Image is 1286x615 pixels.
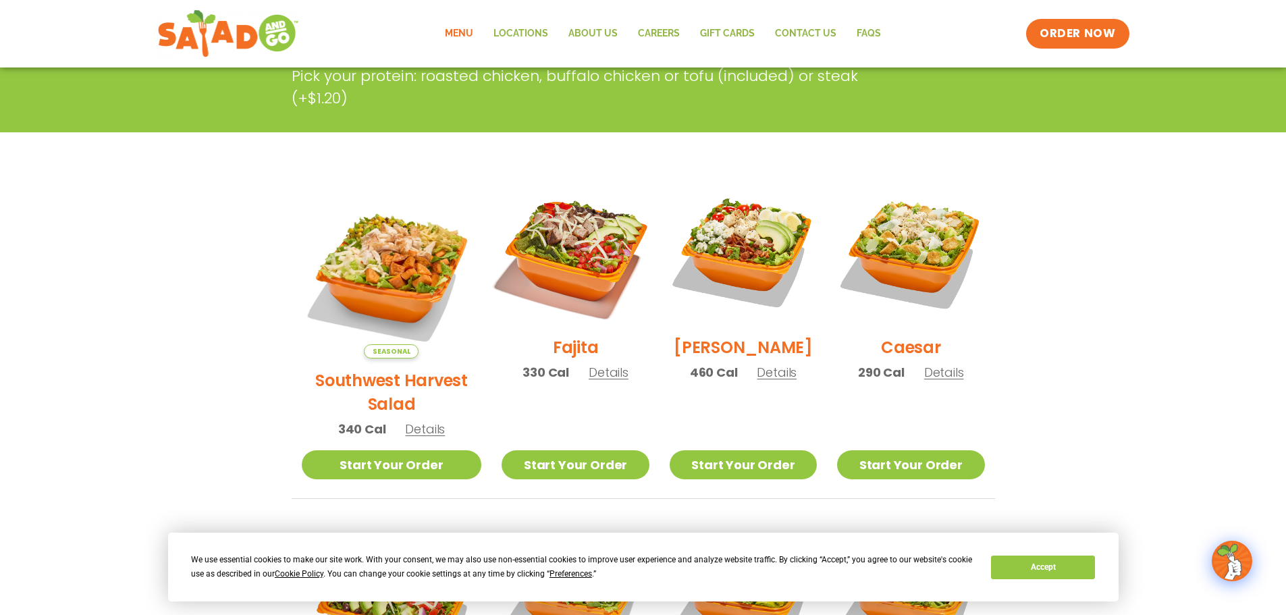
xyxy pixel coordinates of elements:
[292,65,892,109] p: Pick your protein: roasted chicken, buffalo chicken or tofu (included) or steak (+$1.20)
[674,336,813,359] h2: [PERSON_NAME]
[589,364,628,381] span: Details
[302,178,482,358] img: Product photo for Southwest Harvest Salad
[302,369,482,416] h2: Southwest Harvest Salad
[435,18,483,49] a: Menu
[275,569,323,579] span: Cookie Policy
[1213,542,1251,580] img: wpChatIcon
[502,450,649,479] a: Start Your Order
[364,344,419,358] span: Seasonal
[338,420,386,438] span: 340 Cal
[550,569,592,579] span: Preferences
[670,450,817,479] a: Start Your Order
[765,18,847,49] a: Contact Us
[757,364,797,381] span: Details
[435,18,891,49] nav: Menu
[558,18,628,49] a: About Us
[1026,19,1129,49] a: ORDER NOW
[991,556,1095,579] button: Accept
[837,178,984,325] img: Product photo for Caesar Salad
[168,533,1119,601] div: Cookie Consent Prompt
[690,363,738,381] span: 460 Cal
[847,18,891,49] a: FAQs
[302,450,482,479] a: Start Your Order
[1040,26,1115,42] span: ORDER NOW
[858,363,905,381] span: 290 Cal
[628,18,690,49] a: Careers
[523,363,569,381] span: 330 Cal
[837,450,984,479] a: Start Your Order
[881,336,941,359] h2: Caesar
[924,364,964,381] span: Details
[405,421,445,437] span: Details
[553,336,599,359] h2: Fajita
[489,165,662,338] img: Product photo for Fajita Salad
[690,18,765,49] a: GIFT CARDS
[157,7,300,61] img: new-SAG-logo-768×292
[670,178,817,325] img: Product photo for Cobb Salad
[483,18,558,49] a: Locations
[191,553,975,581] div: We use essential cookies to make our site work. With your consent, we may also use non-essential ...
